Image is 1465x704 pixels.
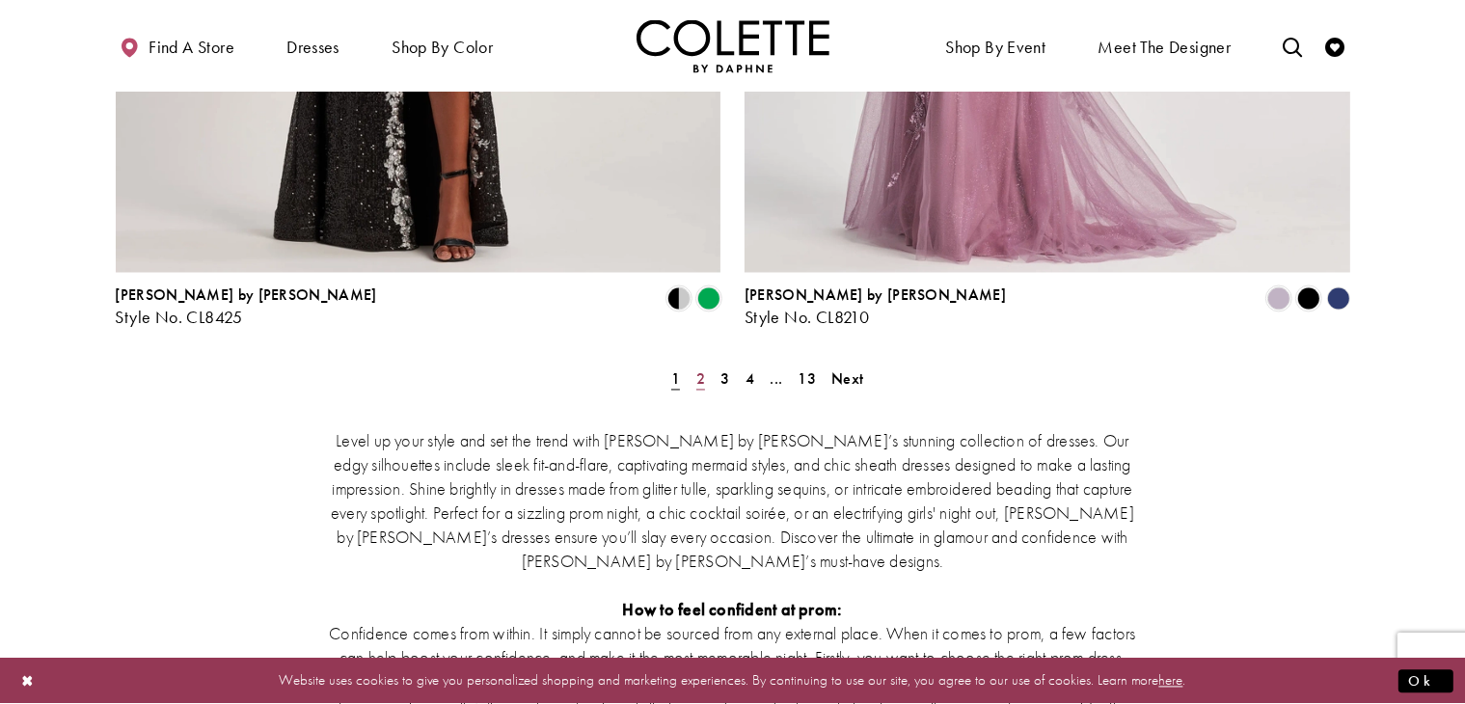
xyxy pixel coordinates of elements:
i: Navy Blue [1327,287,1350,311]
span: 13 [798,369,816,390]
div: Colette by Daphne Style No. CL8425 [116,287,377,328]
div: Colette by Daphne Style No. CL8210 [745,287,1006,328]
a: Page 3 [715,366,735,393]
span: Dresses [282,19,344,72]
strong: How to feel confident at prom: [623,599,843,621]
p: Website uses cookies to give you personalized shopping and marketing experiences. By continuing t... [139,668,1326,694]
i: Black [1297,287,1320,311]
button: Close Dialog [12,664,44,698]
i: Heather [1267,287,1290,311]
span: [PERSON_NAME] by [PERSON_NAME] [745,285,1006,306]
i: Emerald [697,287,720,311]
span: 3 [720,369,729,390]
a: Page 2 [691,366,711,393]
a: here [1159,671,1183,690]
span: Shop By Event [940,19,1050,72]
button: Submit Dialog [1398,669,1453,693]
span: 1 [671,369,680,390]
span: Shop by color [387,19,498,72]
a: Next Page [826,366,869,393]
span: 4 [746,369,754,390]
span: 2 [696,369,705,390]
a: ... [764,366,788,393]
img: Colette by Daphne [637,19,829,72]
a: Page 13 [792,366,822,393]
span: Style No. CL8210 [745,307,869,329]
span: Shop by color [392,38,493,57]
span: Next [831,369,863,390]
span: Shop By Event [945,38,1045,57]
span: Meet the designer [1099,38,1232,57]
a: Visit Home Page [637,19,829,72]
a: Toggle search [1278,19,1307,72]
a: Check Wishlist [1320,19,1349,72]
a: Meet the designer [1094,19,1236,72]
i: Black/Silver [667,287,691,311]
p: Level up your style and set the trend with [PERSON_NAME] by [PERSON_NAME]’s stunning collection o... [323,429,1143,574]
a: Find a store [116,19,239,72]
span: [PERSON_NAME] by [PERSON_NAME] [116,285,377,306]
a: Page 4 [740,366,760,393]
span: Current Page [665,366,686,393]
span: Find a store [149,38,234,57]
span: ... [770,369,782,390]
span: Dresses [286,38,339,57]
span: Style No. CL8425 [116,307,243,329]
